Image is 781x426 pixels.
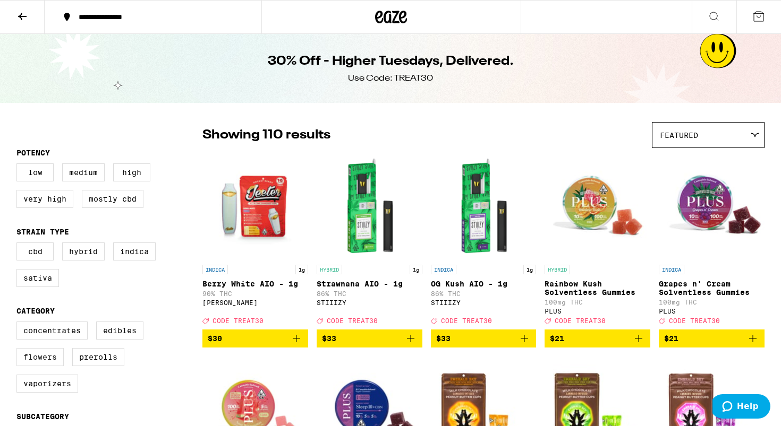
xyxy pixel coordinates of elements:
[431,153,537,329] a: Open page for OG Kush AIO - 1g from STIIIZY
[295,265,308,274] p: 1g
[669,317,720,324] span: CODE TREAT30
[545,153,650,329] a: Open page for Rainbow Kush Solventless Gummies from PLUS
[72,348,124,366] label: Prerolls
[16,149,50,157] legend: Potency
[202,329,308,347] button: Add to bag
[659,265,684,274] p: INDICA
[545,299,650,306] p: 100mg THC
[545,308,650,315] div: PLUS
[96,321,143,340] label: Edibles
[659,329,765,347] button: Add to bag
[202,153,308,329] a: Open page for Berry White AIO - 1g from Jeeter
[317,290,422,297] p: 86% THC
[545,280,650,297] p: Rainbow Kush Solventless Gummies
[113,242,156,260] label: Indica
[317,329,422,347] button: Add to bag
[317,280,422,288] p: Strawnana AIO - 1g
[268,53,514,71] h1: 30% Off - Higher Tuesdays, Delivered.
[16,307,55,315] legend: Category
[202,126,330,144] p: Showing 110 results
[431,290,537,297] p: 86% THC
[431,329,537,347] button: Add to bag
[664,334,678,343] span: $21
[431,299,537,306] div: STIIIZY
[317,153,422,259] img: STIIIZY - Strawnana AIO - 1g
[62,242,105,260] label: Hybrid
[431,153,537,259] img: STIIIZY - OG Kush AIO - 1g
[202,265,228,274] p: INDICA
[16,321,88,340] label: Concentrates
[659,299,765,306] p: 100mg THC
[712,394,770,421] iframe: Opens a widget where you can find more information
[555,317,606,324] span: CODE TREAT30
[659,308,765,315] div: PLUS
[16,228,69,236] legend: Strain Type
[523,265,536,274] p: 1g
[202,153,308,259] img: Jeeter - Berry White AIO - 1g
[16,190,73,208] label: Very High
[441,317,492,324] span: CODE TREAT30
[327,317,378,324] span: CODE TREAT30
[659,280,765,297] p: Grapes n' Cream Solventless Gummies
[16,269,59,287] label: Sativa
[62,163,105,181] label: Medium
[410,265,422,274] p: 1g
[202,280,308,288] p: Berry White AIO - 1g
[16,348,64,366] label: Flowers
[322,334,336,343] span: $33
[317,265,342,274] p: HYBRID
[550,334,564,343] span: $21
[545,265,570,274] p: HYBRID
[348,73,433,84] div: Use Code: TREAT30
[431,280,537,288] p: OG Kush AIO - 1g
[202,290,308,297] p: 90% THC
[431,265,456,274] p: INDICA
[317,153,422,329] a: Open page for Strawnana AIO - 1g from STIIIZY
[16,412,69,421] legend: Subcategory
[659,153,765,259] img: PLUS - Grapes n' Cream Solventless Gummies
[317,299,422,306] div: STIIIZY
[202,299,308,306] div: [PERSON_NAME]
[82,190,143,208] label: Mostly CBD
[113,163,150,181] label: High
[436,334,451,343] span: $33
[208,334,222,343] span: $30
[16,375,78,393] label: Vaporizers
[660,131,698,140] span: Featured
[659,153,765,329] a: Open page for Grapes n' Cream Solventless Gummies from PLUS
[545,153,650,259] img: PLUS - Rainbow Kush Solventless Gummies
[16,242,54,260] label: CBD
[16,163,54,181] label: Low
[545,329,650,347] button: Add to bag
[213,317,264,324] span: CODE TREAT30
